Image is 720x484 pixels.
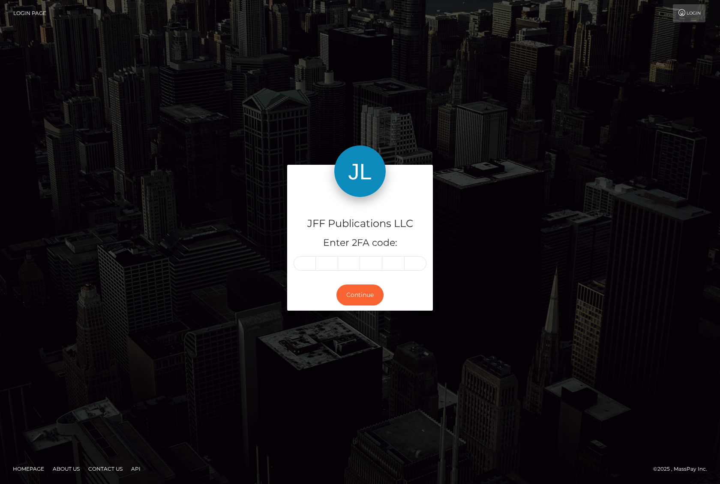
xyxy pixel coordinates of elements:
a: Login [673,4,705,22]
button: Continue [336,284,384,306]
div: © 2025 , MassPay Inc. [653,464,714,474]
img: JFF Publications LLC [334,145,386,197]
a: Login Page [13,4,46,22]
a: API [128,462,144,475]
a: Homepage [9,462,48,475]
h5: Enter 2FA code: [294,236,426,250]
a: Contact Us [85,462,126,475]
h4: JFF Publications LLC [294,216,426,231]
a: About Us [49,462,83,475]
